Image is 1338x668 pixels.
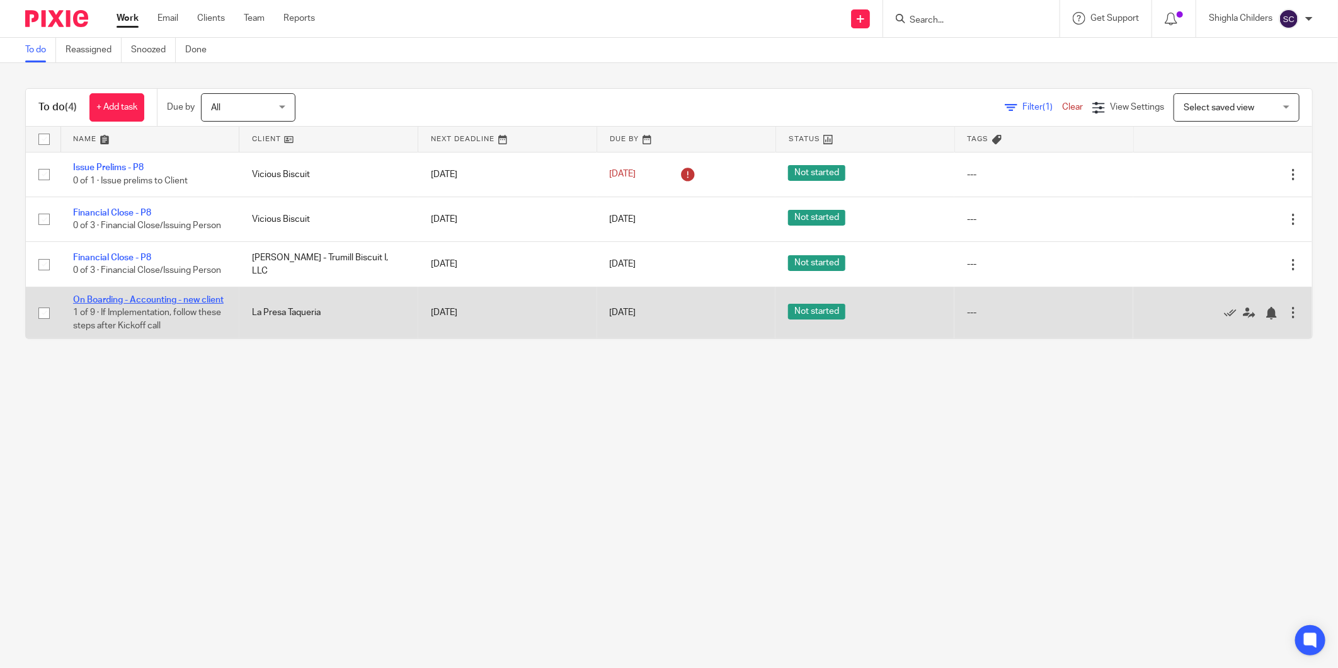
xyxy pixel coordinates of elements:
a: Financial Close - P8 [73,209,151,217]
span: (1) [1043,103,1053,112]
span: 1 of 9 · If Implementation, follow these steps after Kickoff call [73,308,221,330]
a: On Boarding - Accounting - new client [73,296,224,304]
a: Clients [197,12,225,25]
h1: To do [38,101,77,114]
td: La Presa Taqueria [239,287,418,338]
span: Tags [968,135,989,142]
td: [DATE] [418,242,597,287]
a: To do [25,38,56,62]
td: [DATE] [418,197,597,241]
a: Mark as done [1224,306,1243,319]
a: Work [117,12,139,25]
span: All [211,103,220,112]
p: Shighla Childers [1209,12,1272,25]
a: Team [244,12,265,25]
a: Reassigned [66,38,122,62]
span: Select saved view [1184,103,1254,112]
div: --- [967,168,1121,181]
input: Search [908,15,1022,26]
td: Vicious Biscuit [239,197,418,241]
td: [DATE] [418,287,597,338]
a: Clear [1062,103,1083,112]
span: 0 of 3 · Financial Close/Issuing Person [73,221,221,230]
a: Snoozed [131,38,176,62]
a: Issue Prelims - P8 [73,163,144,172]
td: Vicious Biscuit [239,152,418,197]
div: --- [967,258,1121,270]
span: Get Support [1090,14,1139,23]
span: Filter [1022,103,1062,112]
a: Email [157,12,178,25]
span: 0 of 1 · Issue prelims to Client [73,176,188,185]
img: svg%3E [1279,9,1299,29]
span: View Settings [1110,103,1164,112]
a: Done [185,38,216,62]
p: Due by [167,101,195,113]
td: [PERSON_NAME] - Trumill Biscuit I, LLC [239,242,418,287]
span: Not started [788,210,845,226]
div: --- [967,306,1121,319]
a: Financial Close - P8 [73,253,151,262]
span: [DATE] [610,308,636,317]
span: Not started [788,255,845,271]
img: Pixie [25,10,88,27]
span: [DATE] [610,170,636,179]
span: Not started [788,165,845,181]
td: [DATE] [418,152,597,197]
span: [DATE] [610,215,636,224]
a: Reports [283,12,315,25]
div: --- [967,213,1121,226]
span: [DATE] [610,260,636,268]
a: + Add task [89,93,144,122]
span: (4) [65,102,77,112]
span: Not started [788,304,845,320]
span: 0 of 3 · Financial Close/Issuing Person [73,267,221,275]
